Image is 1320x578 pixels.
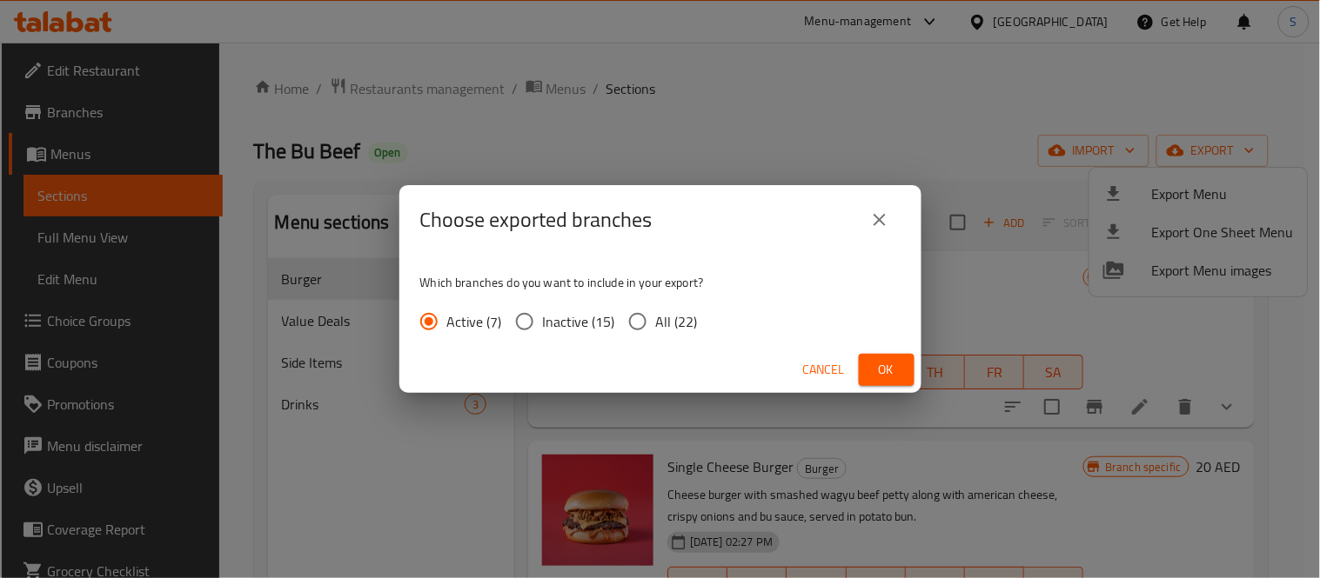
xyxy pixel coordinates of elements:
span: Active (7) [447,311,502,332]
span: All (22) [656,311,698,332]
button: close [859,199,901,241]
p: Which branches do you want to include in your export? [420,274,901,291]
span: Inactive (15) [543,311,615,332]
h2: Choose exported branches [420,206,653,234]
button: Cancel [796,354,852,386]
span: Cancel [803,359,845,381]
span: Ok [873,359,901,381]
button: Ok [859,354,915,386]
